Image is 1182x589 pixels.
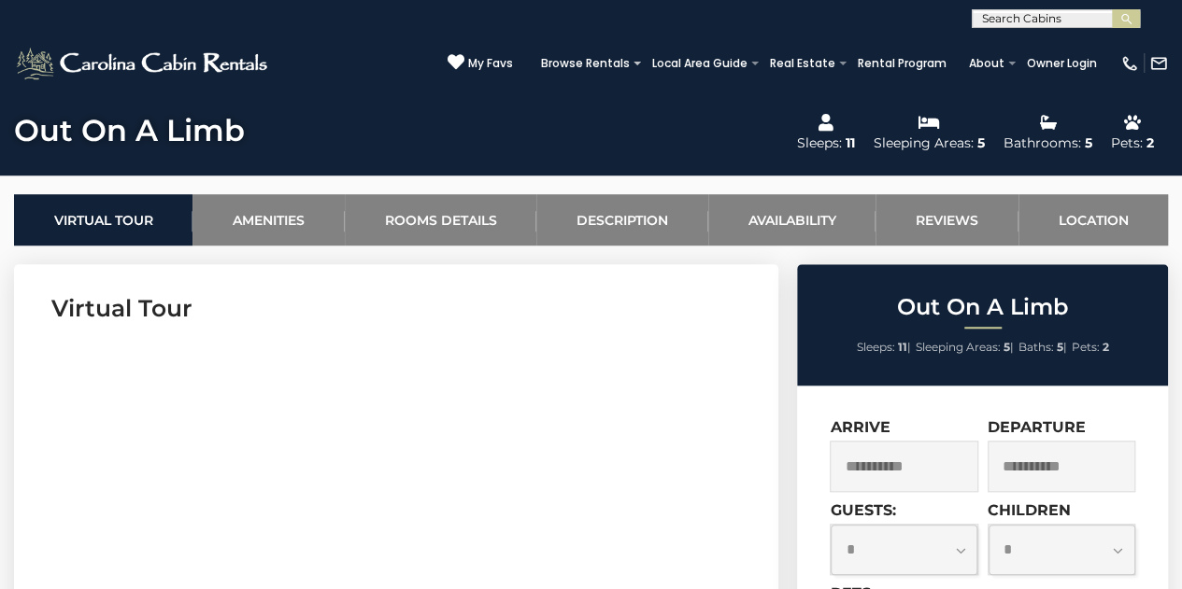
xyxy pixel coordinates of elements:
span: Baths: [1018,340,1054,354]
a: My Favs [448,53,513,73]
a: About [960,50,1014,77]
img: phone-regular-white.png [1120,54,1139,73]
h3: Virtual Tour [51,292,741,325]
label: Guests: [830,501,895,519]
span: Sleeping Areas: [916,340,1001,354]
a: Reviews [876,194,1018,245]
li: | [857,335,911,359]
label: Departure [988,418,1086,436]
strong: 5 [1057,340,1063,354]
a: Local Area Guide [643,50,757,77]
strong: 5 [1004,340,1010,354]
img: mail-regular-white.png [1149,54,1168,73]
label: Children [988,501,1071,519]
span: My Favs [468,55,513,72]
a: Rental Program [848,50,956,77]
a: Browse Rentals [532,50,639,77]
label: Arrive [830,418,890,436]
strong: 11 [898,340,907,354]
a: Location [1018,194,1168,245]
a: Owner Login [1018,50,1106,77]
span: Pets: [1072,340,1100,354]
a: Rooms Details [345,194,536,245]
strong: 2 [1103,340,1109,354]
img: White-1-2.png [14,45,273,82]
span: Sleeps: [857,340,895,354]
a: Availability [708,194,876,245]
li: | [916,335,1014,359]
h2: Out On A Limb [802,295,1163,319]
a: Virtual Tour [14,194,192,245]
a: Description [536,194,707,245]
a: Real Estate [761,50,845,77]
a: Amenities [192,194,344,245]
li: | [1018,335,1067,359]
